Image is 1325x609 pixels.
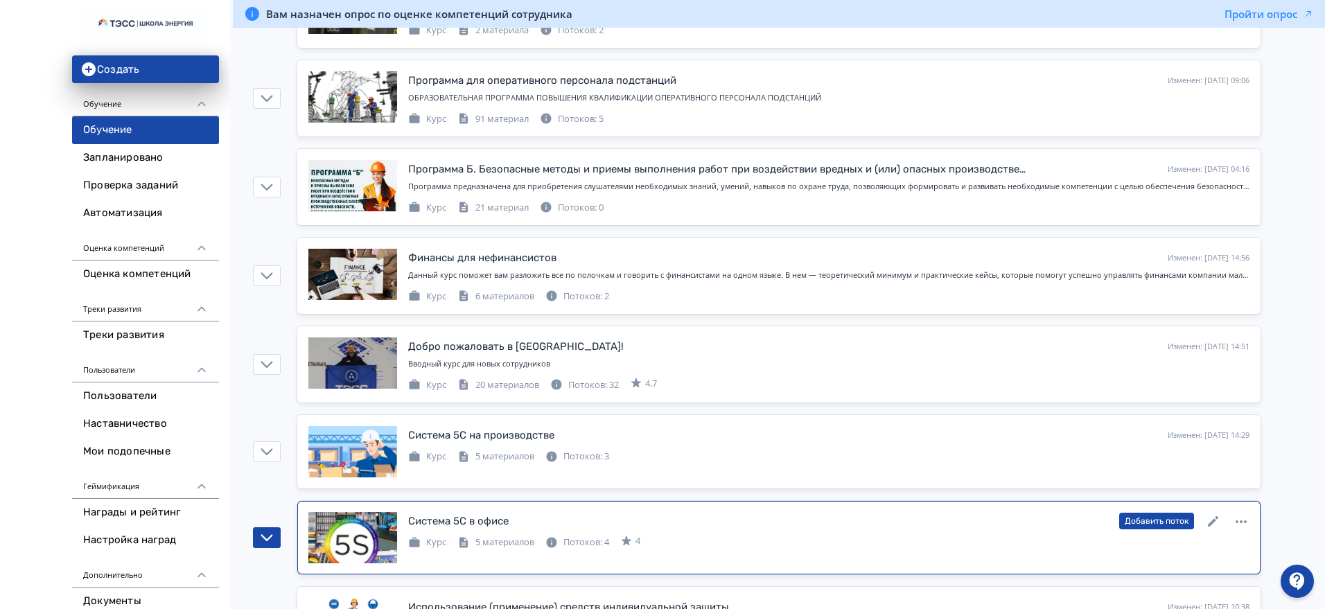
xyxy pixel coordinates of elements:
a: Треки развития [72,321,219,349]
div: Дополнительно [72,554,219,588]
span: Вам назначен опрос по оценке компетенций сотрудника [266,7,572,21]
a: Награды и рейтинг [72,499,219,527]
div: 5 материалов [457,536,534,549]
div: Потоков: 32 [550,378,619,392]
div: Потоков: 0 [540,201,604,215]
div: Потоков: 2 [540,24,604,37]
a: Настройка наград [72,527,219,554]
div: 21 материал [457,201,529,215]
div: Курс [408,201,446,215]
div: Изменен: [DATE] 09:06 [1168,75,1249,87]
button: Пройти опрос [1225,7,1314,21]
a: Мои подопечные [72,438,219,466]
div: 2 материала [457,24,529,37]
div: Система 5С на производстве [408,427,554,443]
a: Оценка компетенций [72,261,219,288]
div: Программа Б. Безопасные методы и приемы выполнения работ при воздействии вредных и (или) опасных ... [408,161,1030,177]
div: Система 5С в офисе [408,513,509,529]
div: Оценка компетенций [72,227,219,261]
div: Изменен: [DATE] 14:51 [1168,341,1249,353]
div: Программа для оперативного персонала подстанций [408,73,676,89]
button: Добавить поток [1119,513,1194,529]
div: Курс [408,378,446,392]
div: Потоков: 2 [545,290,609,303]
a: Автоматизация [72,200,219,227]
div: Курс [408,450,446,464]
div: Курс [408,536,446,549]
div: Изменен: [DATE] 04:16 [1168,164,1249,175]
span: 4 [635,534,640,548]
div: Потоков: 5 [540,112,604,126]
div: Курс [408,112,446,126]
div: Потоков: 4 [545,536,609,549]
div: Программа предназначена для приобретения слушателями необходимых знаний, умений, навыков по охран... [408,181,1249,193]
div: 5 материалов [457,450,534,464]
div: Изменен: [DATE] 14:29 [1168,430,1249,441]
div: Геймификация [72,466,219,499]
a: Пользователи [72,382,219,410]
a: Запланировано [72,144,219,172]
span: 4.7 [645,377,657,391]
div: Данный курс поможет вам разложить все по полочкам и говорить с финансистами на одном языке. В нем... [408,270,1249,281]
button: Создать [72,55,219,83]
div: Пользователи [72,349,219,382]
div: Обучение [72,83,219,116]
div: Курс [408,24,446,37]
div: Вводный курс для новых сотрудников [408,358,1249,370]
div: 91 материал [457,112,529,126]
div: 6 материалов [457,290,534,303]
div: Финансы для нефинансистов [408,250,556,266]
div: Курс [408,290,446,303]
div: Потоков: 3 [545,450,609,464]
img: https://files.teachbase.ru/system/account/58100/logo/medium-38c3fda1763a5bb9dd6d11ab75cd7da2.png [83,8,208,39]
a: Наставничество [72,410,219,438]
div: 20 материалов [457,378,539,392]
div: Изменен: [DATE] 14:56 [1168,252,1249,264]
div: Добро пожаловать в ТЭСС! [408,339,624,355]
div: ОБРАЗОВАТЕЛЬНАЯ ПРОГРАММА ПОВЫШЕНИЯ КВАЛИФИКАЦИИ ОПЕРАТИВНОГО ПЕРСОНАЛА ПОДСТАНЦИЙ [408,92,1249,104]
div: Треки развития [72,288,219,321]
a: Проверка заданий [72,172,219,200]
a: Обучение [72,116,219,144]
